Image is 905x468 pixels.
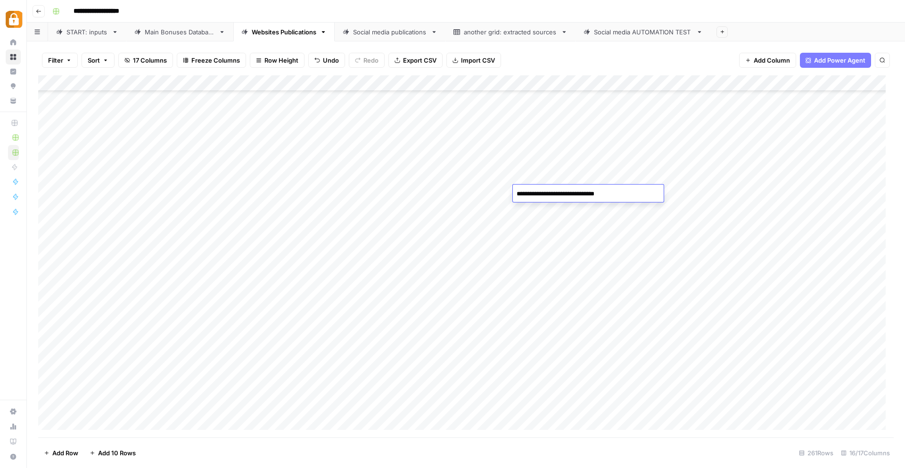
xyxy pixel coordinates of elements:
[48,56,63,65] span: Filter
[250,53,304,68] button: Row Height
[38,445,84,460] button: Add Row
[84,445,141,460] button: Add 10 Rows
[446,53,501,68] button: Import CSV
[66,27,108,37] div: START: inputs
[814,56,865,65] span: Add Power Agent
[754,56,790,65] span: Add Column
[6,434,21,449] a: Learning Hub
[461,56,495,65] span: Import CSV
[42,53,78,68] button: Filter
[363,56,378,65] span: Redo
[6,8,21,31] button: Workspace: Adzz
[445,23,576,41] a: another grid: extracted sources
[6,404,21,419] a: Settings
[177,53,246,68] button: Freeze Columns
[576,23,711,41] a: Social media AUTOMATION TEST
[388,53,443,68] button: Export CSV
[252,27,316,37] div: Websites Publications
[6,64,21,79] a: Insights
[739,53,796,68] button: Add Column
[6,79,21,94] a: Opportunities
[6,419,21,434] a: Usage
[264,56,298,65] span: Row Height
[6,49,21,65] a: Browse
[52,448,78,458] span: Add Row
[6,11,23,28] img: Adzz Logo
[126,23,233,41] a: Main Bonuses Database
[88,56,100,65] span: Sort
[464,27,557,37] div: another grid: extracted sources
[6,35,21,50] a: Home
[48,23,126,41] a: START: inputs
[308,53,345,68] button: Undo
[98,448,136,458] span: Add 10 Rows
[594,27,692,37] div: Social media AUTOMATION TEST
[6,449,21,464] button: Help + Support
[233,23,335,41] a: Websites Publications
[353,27,427,37] div: Social media publications
[6,93,21,108] a: Your Data
[145,27,215,37] div: Main Bonuses Database
[133,56,167,65] span: 17 Columns
[335,23,445,41] a: Social media publications
[795,445,837,460] div: 261 Rows
[118,53,173,68] button: 17 Columns
[403,56,436,65] span: Export CSV
[349,53,385,68] button: Redo
[837,445,894,460] div: 16/17 Columns
[82,53,115,68] button: Sort
[323,56,339,65] span: Undo
[191,56,240,65] span: Freeze Columns
[800,53,871,68] button: Add Power Agent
